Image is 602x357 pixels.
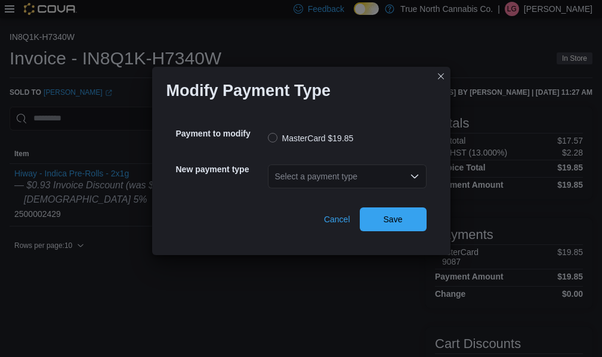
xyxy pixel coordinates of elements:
button: Closes this modal window [434,69,448,83]
label: MasterCard $19.85 [268,131,354,145]
h1: Modify Payment Type [166,81,331,100]
input: Accessible screen reader label [275,169,276,184]
h5: New payment type [176,157,266,181]
span: Save [384,213,403,225]
span: Cancel [324,213,350,225]
button: Cancel [319,207,355,231]
h5: Payment to modify [176,122,266,145]
button: Open list of options [410,172,419,181]
button: Save [360,207,427,231]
